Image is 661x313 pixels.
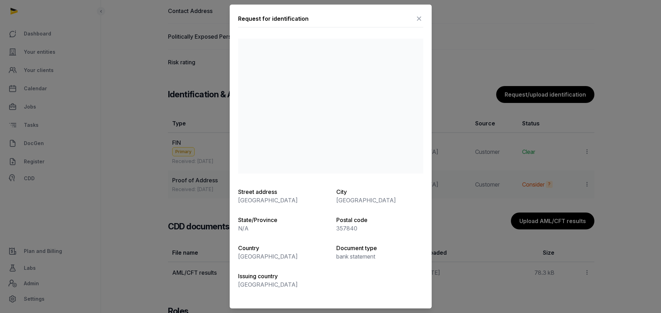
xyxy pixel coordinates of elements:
[336,216,423,224] p: Postal code
[238,252,325,261] p: [GEOGRAPHIC_DATA]
[336,196,423,204] p: [GEOGRAPHIC_DATA]
[238,272,325,280] p: Issuing country
[238,280,325,289] p: [GEOGRAPHIC_DATA]
[336,244,423,252] p: Document type
[238,188,325,196] p: Street address
[238,196,325,204] p: [GEOGRAPHIC_DATA]
[336,252,423,261] p: bank statement
[238,224,325,233] p: N/A
[238,244,325,252] p: Country
[238,14,309,23] div: Request for identification
[238,216,325,224] p: State/Province
[336,188,423,196] p: City
[336,224,423,233] p: 357840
